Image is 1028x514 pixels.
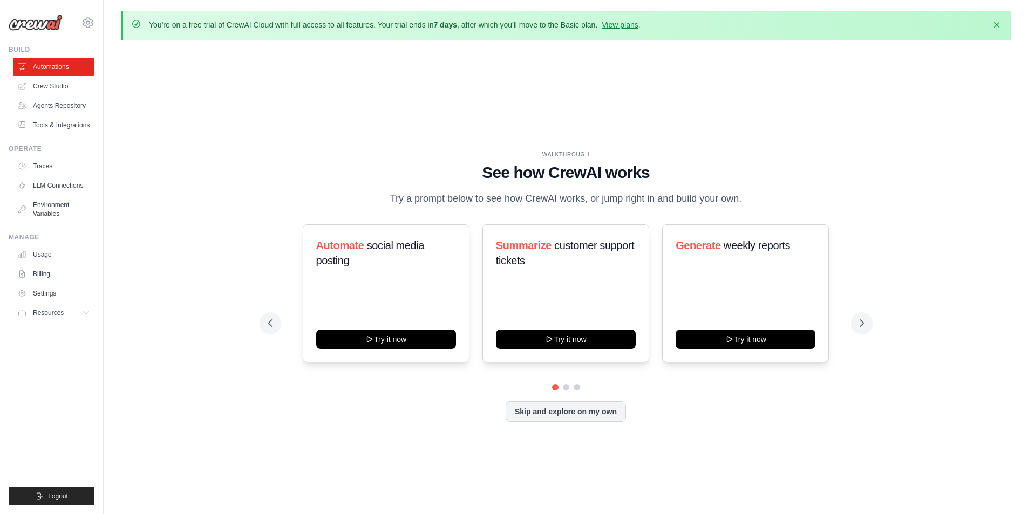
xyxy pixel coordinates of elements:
[33,309,64,317] span: Resources
[433,20,457,29] strong: 7 days
[9,233,94,242] div: Manage
[149,19,641,30] p: You're on a free trial of CrewAI Cloud with full access to all features. Your trial ends in , aft...
[13,246,94,263] a: Usage
[48,492,68,501] span: Logout
[13,97,94,114] a: Agents Repository
[13,265,94,283] a: Billing
[13,78,94,95] a: Crew Studio
[316,239,364,251] span: Automate
[385,191,747,207] p: Try a prompt below to see how CrewAI works, or jump right in and build your own.
[9,45,94,54] div: Build
[676,239,721,251] span: Generate
[9,145,94,153] div: Operate
[316,239,425,266] span: social media posting
[13,177,94,194] a: LLM Connections
[316,330,456,349] button: Try it now
[9,15,63,31] img: Logo
[13,196,94,222] a: Environment Variables
[13,58,94,76] a: Automations
[13,285,94,302] a: Settings
[13,157,94,175] a: Traces
[724,239,790,251] span: weekly reports
[268,150,864,159] div: WALKTHROUGH
[13,304,94,321] button: Resources
[506,401,626,422] button: Skip and explore on my own
[268,163,864,182] h1: See how CrewAI works
[496,239,552,251] span: Summarize
[9,487,94,505] button: Logout
[496,330,636,349] button: Try it now
[602,20,638,29] a: View plans
[496,239,634,266] span: customer support tickets
[676,330,815,349] button: Try it now
[13,116,94,134] a: Tools & Integrations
